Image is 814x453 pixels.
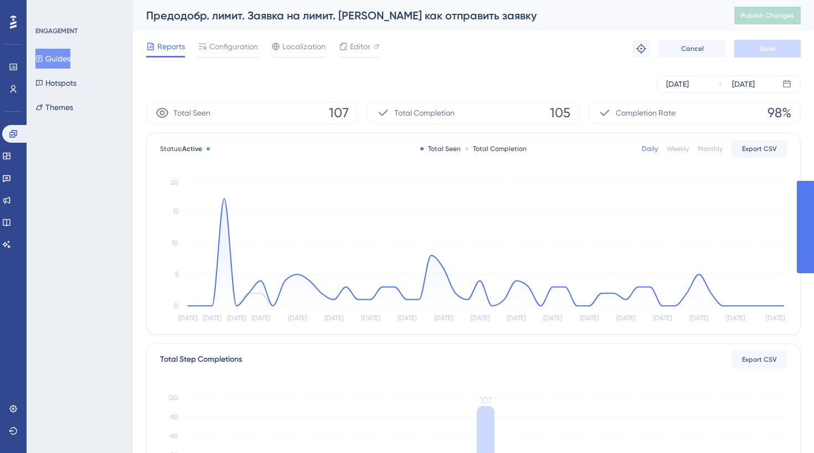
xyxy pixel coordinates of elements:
[35,73,76,93] button: Hotspots
[282,40,326,53] span: Localization
[329,104,349,122] span: 107
[182,145,202,153] span: Active
[45,52,70,65] ya-tr-span: Guides
[171,179,178,186] tspan: 20
[580,314,599,322] tspan: [DATE]
[471,314,490,322] tspan: [DATE]
[227,314,246,322] tspan: [DATE]
[507,314,526,322] tspan: [DATE]
[361,314,380,322] tspan: [DATE]
[160,144,202,153] span: Status:
[642,144,658,153] div: Daily
[741,11,794,20] span: Publish Changes
[45,76,76,90] ya-tr-span: Hotspots
[666,77,689,91] div: [DATE]
[35,97,73,117] button: Themes
[616,106,676,119] span: Completion Rate
[659,40,725,58] button: Cancel
[742,144,777,153] span: Export CSV
[398,314,416,322] tspan: [DATE]
[698,144,723,153] div: Monthly
[742,355,777,364] span: Export CSV
[766,314,785,322] tspan: [DATE]
[434,314,453,322] tspan: [DATE]
[667,144,689,153] div: Weekly
[550,104,570,122] span: 105
[178,314,197,322] tspan: [DATE]
[174,302,178,310] tspan: 0
[173,106,210,119] span: Total Seen
[146,8,707,23] div: Предодобр. лимит. Заявка на лимит. [PERSON_NAME] как отправить заявку
[168,394,178,402] tspan: 120
[160,353,242,366] div: Total Step Completions
[543,314,562,322] tspan: [DATE]
[760,44,775,53] span: Save
[350,40,370,53] span: Editor
[767,409,801,442] iframe: UserGuiding AI Assistant Launcher
[681,44,704,53] span: Cancel
[420,144,461,153] div: Total Seen
[394,106,455,119] span: Total Completion
[172,239,178,247] tspan: 10
[324,314,343,322] tspan: [DATE]
[171,413,178,421] tspan: 90
[209,40,258,53] span: Configuration
[465,144,527,153] div: Total Completion
[731,140,787,158] button: Export CSV
[734,40,801,58] button: Save
[203,314,221,322] tspan: [DATE]
[251,314,270,322] tspan: [DATE]
[726,314,745,322] tspan: [DATE]
[35,49,70,69] button: Guides
[616,314,635,322] tspan: [DATE]
[157,40,185,53] span: Reports
[734,7,801,24] button: Publish Changes
[732,77,755,91] div: [DATE]
[653,314,672,322] tspan: [DATE]
[35,27,78,35] ya-tr-span: ENGAGEMENT
[689,314,708,322] tspan: [DATE]
[480,395,492,405] tspan: 107
[173,207,178,215] tspan: 15
[171,432,178,440] tspan: 60
[175,270,178,278] tspan: 5
[45,101,73,114] ya-tr-span: Themes
[731,351,787,368] button: Export CSV
[767,104,791,122] span: 98%
[288,314,307,322] tspan: [DATE]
